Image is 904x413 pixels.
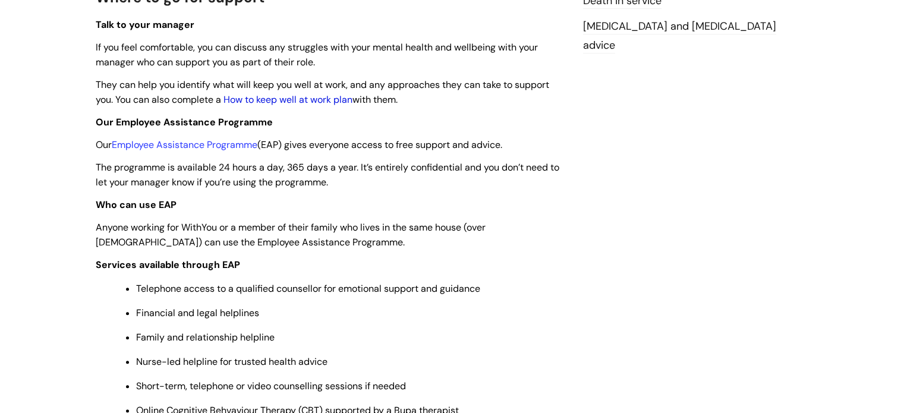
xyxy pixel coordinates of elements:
[136,380,406,392] span: Short-term, telephone or video counselling sessions if needed
[112,138,257,151] a: Employee Assistance Programme
[96,221,486,248] span: Anyone working for WithYou or a member of their family who lives in the same house (over [DEMOGRA...
[96,116,273,128] span: Our Employee Assistance Programme
[583,19,776,53] a: [MEDICAL_DATA] and [MEDICAL_DATA] advice
[136,282,480,295] span: Telephone access to a qualified counsellor for emotional support and guidance
[352,93,398,106] span: with them.
[96,258,240,271] strong: Services available through EAP
[96,138,502,151] span: Our (EAP) gives everyone access to free support and advice.
[223,93,352,106] a: How to keep well at work plan
[96,18,194,31] span: Talk to your manager
[136,355,327,368] span: Nurse-led helpline for trusted health advice
[136,307,259,319] span: Financial and legal helplines
[96,161,559,188] span: The programme is available 24 hours a day, 365 days a year. It’s entirely confidential and you do...
[96,41,538,68] span: If you feel comfortable, you can discuss any struggles with your mental health and wellbeing with...
[96,198,177,211] strong: Who can use EAP
[136,331,275,343] span: Family and relationship helpline
[96,78,549,106] span: They can help you identify what will keep you well at work, and any approaches they can take to s...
